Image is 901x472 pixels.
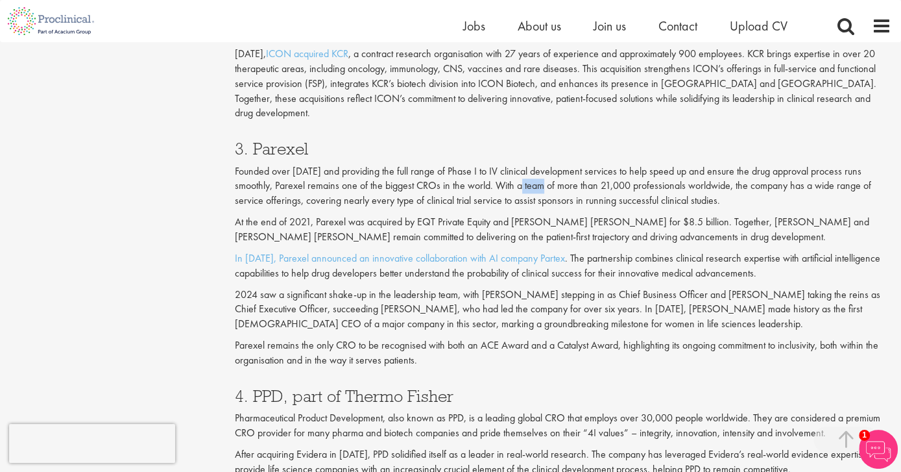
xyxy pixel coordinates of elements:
p: . The partnership combines clinical research expertise with artificial intelligence capabilities ... [235,251,891,281]
a: Jobs [463,18,485,34]
p: Parexel remains the only CRO to be recognised with both an ACE Award and a Catalyst Award, highli... [235,338,891,368]
iframe: reCAPTCHA [9,424,175,463]
a: Contact [658,18,697,34]
a: ICON acquired KCR [266,47,348,60]
a: Join us [594,18,626,34]
a: In [DATE], Parexel announced an innovative collaboration with AI company Partex [235,251,565,265]
h3: 4. PPD, part of Thermo Fisher [235,388,891,404]
a: Upload CV [730,18,787,34]
p: [DATE], , a contract research organisation with 27 years of experience and approximately 900 empl... [235,47,891,121]
p: Founded over [DATE] and providing the full range of Phase I to IV clinical development services t... [235,164,891,209]
h3: 3. Parexel [235,140,891,157]
p: Pharmaceutical Product Development, also known as PPD, is a leading global CRO that employs over ... [235,411,891,441]
p: At the end of 2021, Parexel was acquired by EQT Private Equity and [PERSON_NAME] [PERSON_NAME] fo... [235,215,891,245]
a: About us [518,18,561,34]
p: 2024 saw a significant shake-up in the leadership team, with [PERSON_NAME] stepping in as Chief B... [235,288,891,332]
img: Chatbot [859,430,898,469]
span: 1 [859,430,870,441]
